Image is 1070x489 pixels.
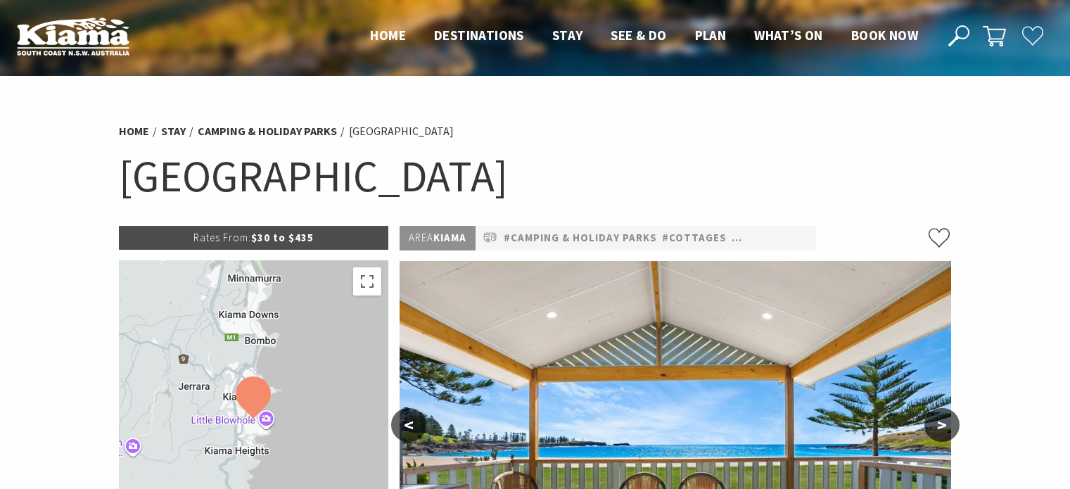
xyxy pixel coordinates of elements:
[17,17,129,56] img: Kiama Logo
[119,124,149,139] a: Home
[851,27,918,44] span: Book now
[409,231,433,244] span: Area
[400,226,476,250] p: Kiama
[732,229,813,247] a: #Pet Friendly
[370,27,406,44] span: Home
[434,27,524,44] span: Destinations
[119,226,389,250] p: $30 to $435
[662,229,727,247] a: #Cottages
[119,148,952,205] h1: [GEOGRAPHIC_DATA]
[161,124,186,139] a: Stay
[353,267,381,296] button: Toggle fullscreen view
[198,124,337,139] a: Camping & Holiday Parks
[504,229,657,247] a: #Camping & Holiday Parks
[349,122,454,141] li: [GEOGRAPHIC_DATA]
[695,27,727,44] span: Plan
[611,27,666,44] span: See & Do
[391,408,426,442] button: <
[552,27,583,44] span: Stay
[193,231,251,244] span: Rates From:
[356,25,932,48] nav: Main Menu
[924,408,960,442] button: >
[754,27,823,44] span: What’s On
